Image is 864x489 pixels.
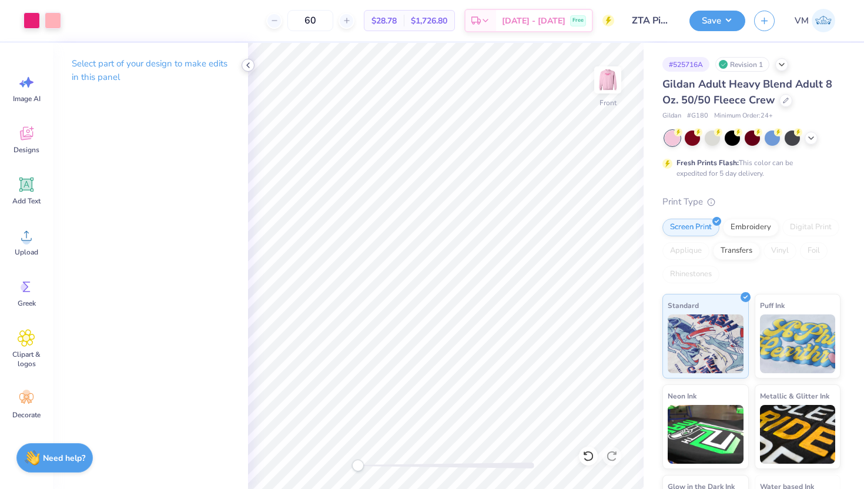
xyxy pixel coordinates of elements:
img: Puff Ink [760,314,836,373]
span: VM [795,14,809,28]
a: VM [789,9,840,32]
div: Print Type [662,195,840,209]
div: Transfers [713,242,760,260]
div: Applique [662,242,709,260]
input: Untitled Design [623,9,681,32]
img: Neon Ink [668,405,744,464]
span: [DATE] - [DATE] [502,15,565,27]
div: Digital Print [782,219,839,236]
div: Front [600,98,617,108]
span: Greek [18,299,36,308]
span: Clipart & logos [7,350,46,369]
input: – – [287,10,333,31]
img: Metallic & Glitter Ink [760,405,836,464]
span: # G180 [687,111,708,121]
img: Standard [668,314,744,373]
button: Save [689,11,745,31]
div: This color can be expedited for 5 day delivery. [677,158,821,179]
span: Decorate [12,410,41,420]
span: Standard [668,299,699,312]
span: Gildan [662,111,681,121]
span: Add Text [12,196,41,206]
div: Accessibility label [352,460,364,471]
span: Puff Ink [760,299,785,312]
div: Embroidery [723,219,779,236]
span: Minimum Order: 24 + [714,111,773,121]
span: $1,726.80 [411,15,447,27]
div: Revision 1 [715,57,769,72]
span: Free [572,16,584,25]
div: Foil [800,242,828,260]
span: Gildan Adult Heavy Blend Adult 8 Oz. 50/50 Fleece Crew [662,77,832,107]
span: Image AI [13,94,41,103]
img: Front [596,68,619,92]
span: $28.78 [371,15,397,27]
img: Victoria Major [812,9,835,32]
span: Neon Ink [668,390,696,402]
p: Select part of your design to make edits in this panel [72,57,229,84]
div: Rhinestones [662,266,719,283]
strong: Fresh Prints Flash: [677,158,739,168]
span: Designs [14,145,39,155]
strong: Need help? [43,453,85,464]
div: Screen Print [662,219,719,236]
div: Vinyl [763,242,796,260]
span: Metallic & Glitter Ink [760,390,829,402]
div: # 525716A [662,57,709,72]
span: Upload [15,247,38,257]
